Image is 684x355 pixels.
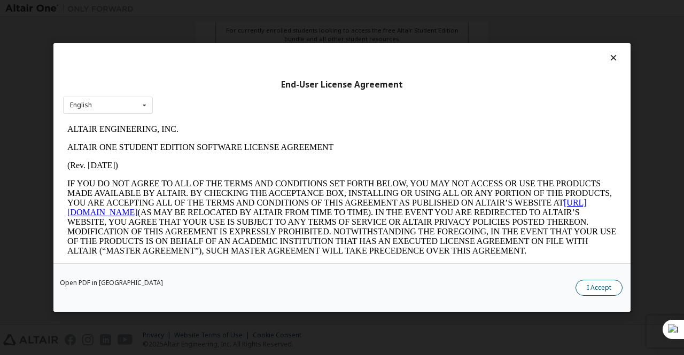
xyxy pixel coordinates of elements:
[4,78,524,97] a: [URL][DOMAIN_NAME]
[4,4,554,14] p: ALTAIR ENGINEERING, INC.
[4,59,554,136] p: IF YOU DO NOT AGREE TO ALL OF THE TERMS AND CONDITIONS SET FORTH BELOW, YOU MAY NOT ACCESS OR USE...
[4,144,554,183] p: This Altair One Student Edition Software License Agreement (“Agreement”) is between Altair Engine...
[60,280,163,286] a: Open PDF in [GEOGRAPHIC_DATA]
[70,102,92,108] div: English
[576,280,623,296] button: I Accept
[63,80,621,90] div: End-User License Agreement
[4,22,554,32] p: ALTAIR ONE STUDENT EDITION SOFTWARE LICENSE AGREEMENT
[4,41,554,50] p: (Rev. [DATE])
